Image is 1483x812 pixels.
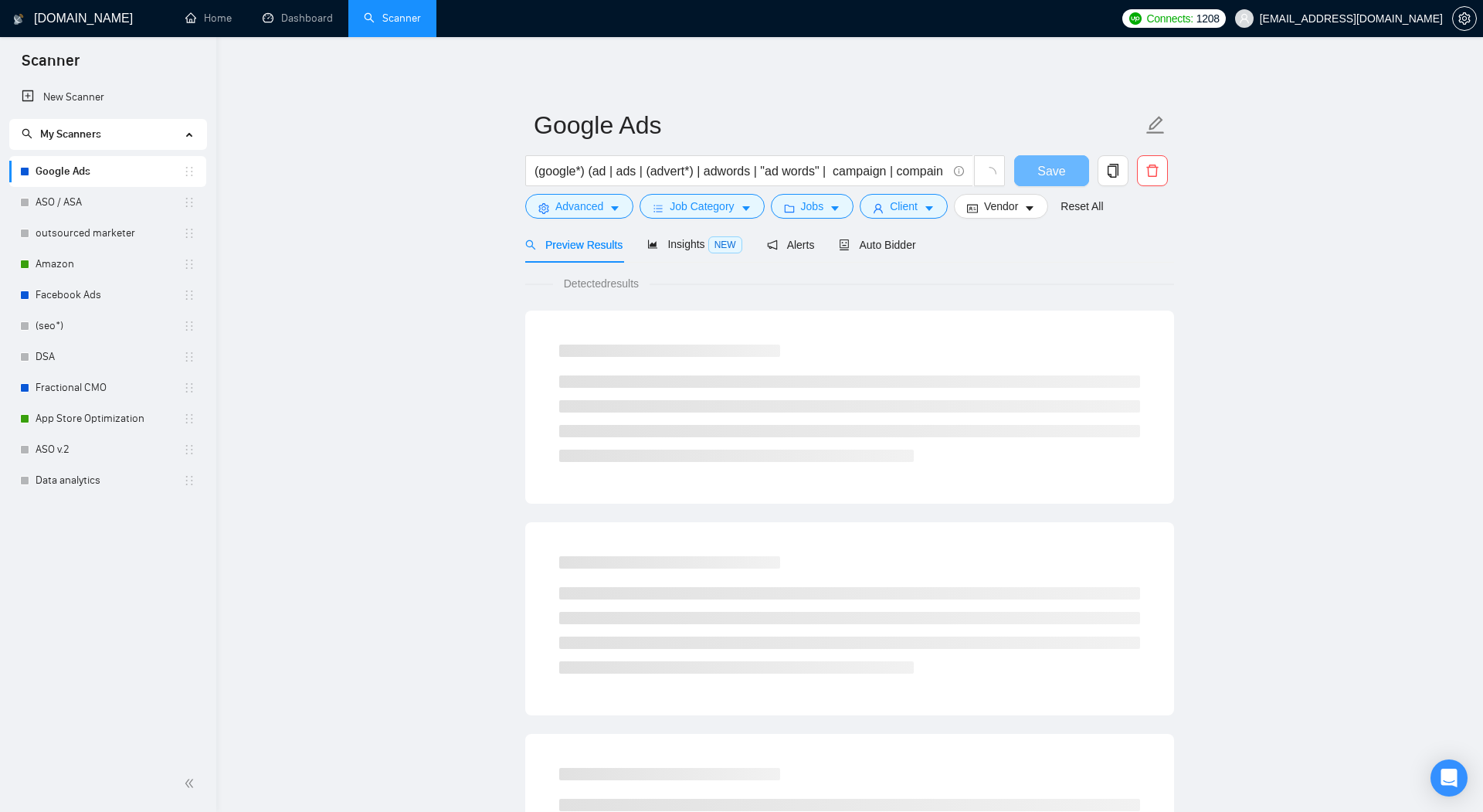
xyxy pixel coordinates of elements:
span: Preview Results [525,239,623,251]
span: setting [538,202,549,214]
li: ASO / ASA [9,187,206,218]
img: logo [13,7,24,32]
a: Data analytics [36,465,183,496]
span: holder [183,443,195,456]
button: barsJob Categorycaret-down [640,194,764,219]
span: Insights [647,238,741,250]
button: settingAdvancedcaret-down [525,194,633,219]
button: userClientcaret-down [860,194,948,219]
span: NEW [708,236,742,253]
span: robot [839,240,850,250]
li: Fractional CMO [9,372,206,403]
a: setting [1452,12,1477,25]
button: setting [1452,6,1477,31]
span: copy [1098,164,1128,178]
li: DSA [9,341,206,372]
span: user [1239,13,1250,24]
span: holder [183,289,195,301]
a: Reset All [1060,198,1103,215]
li: Data analytics [9,465,206,496]
a: dashboardDashboard [263,12,333,25]
span: Advanced [555,198,603,215]
span: caret-down [924,202,935,214]
span: caret-down [1024,202,1035,214]
span: area-chart [647,239,658,250]
a: New Scanner [22,82,194,113]
div: Open Intercom Messenger [1430,759,1468,797]
img: upwork-logo.png [1129,12,1142,25]
span: idcard [967,202,978,214]
li: Amazon [9,249,206,280]
li: (seo*) [9,311,206,341]
span: My Scanners [40,127,101,141]
li: ASO v.2 [9,434,206,465]
span: folder [784,202,795,214]
a: outsourced marketer [36,218,183,249]
a: homeHome [185,12,232,25]
span: holder [183,382,195,394]
span: holder [183,320,195,332]
span: Vendor [984,198,1018,215]
span: Client [890,198,918,215]
button: folderJobscaret-down [771,194,854,219]
span: Alerts [767,239,815,251]
span: bars [653,202,663,214]
span: Detected results [553,275,650,292]
li: outsourced marketer [9,218,206,249]
span: edit [1145,115,1166,135]
a: ASO / ASA [36,187,183,218]
span: holder [183,258,195,270]
span: holder [183,196,195,209]
span: Jobs [801,198,824,215]
span: Save [1037,161,1065,181]
span: notification [767,240,778,250]
a: ASO v.2 [36,434,183,465]
button: Save [1014,155,1089,186]
li: Facebook Ads [9,280,206,311]
span: user [873,202,884,214]
span: search [22,128,32,139]
span: loading [982,167,996,181]
span: 1208 [1196,10,1220,27]
span: Scanner [9,49,92,82]
a: App Store Optimization [36,403,183,434]
span: caret-down [609,202,620,214]
span: caret-down [741,202,752,214]
span: My Scanners [22,127,101,141]
span: delete [1138,164,1167,178]
span: Connects: [1146,10,1193,27]
span: setting [1453,12,1476,25]
a: (seo*) [36,311,183,341]
a: Google Ads [36,156,183,187]
li: New Scanner [9,82,206,113]
span: caret-down [830,202,840,214]
span: search [525,240,536,250]
span: Job Category [670,198,734,215]
a: DSA [36,341,183,372]
a: Fractional CMO [36,372,183,403]
span: holder [183,474,195,487]
li: App Store Optimization [9,403,206,434]
button: idcardVendorcaret-down [954,194,1048,219]
input: Search Freelance Jobs... [534,161,947,181]
span: holder [183,413,195,425]
span: holder [183,351,195,363]
span: Auto Bidder [839,239,915,251]
a: searchScanner [364,12,421,25]
span: holder [183,227,195,240]
span: holder [183,165,195,178]
a: Amazon [36,249,183,280]
li: Google Ads [9,156,206,187]
button: copy [1098,155,1128,186]
button: delete [1137,155,1168,186]
a: Facebook Ads [36,280,183,311]
span: info-circle [954,166,964,176]
input: Scanner name... [534,106,1142,144]
span: double-left [184,776,199,791]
